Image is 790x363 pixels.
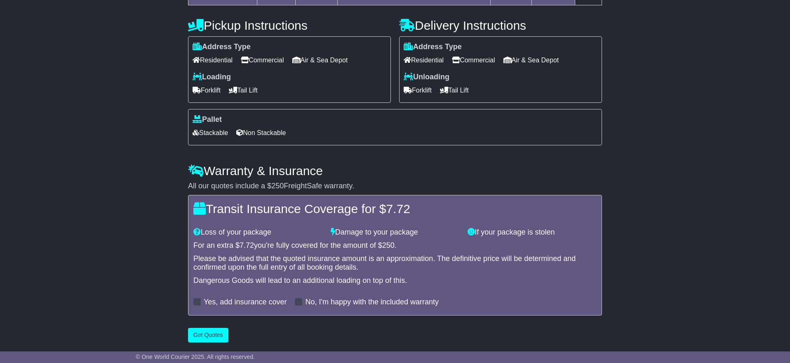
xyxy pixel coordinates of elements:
[193,43,251,52] label: Address Type
[404,54,444,66] span: Residential
[188,164,602,178] h4: Warranty & Insurance
[292,54,348,66] span: Air & Sea Depot
[229,84,258,97] span: Tail Lift
[189,228,327,237] div: Loss of your package
[327,228,464,237] div: Damage to your package
[399,19,602,32] h4: Delivery Instructions
[241,54,284,66] span: Commercial
[193,126,228,139] span: Stackable
[240,241,254,249] span: 7.72
[452,54,495,66] span: Commercial
[404,84,432,97] span: Forklift
[193,115,222,124] label: Pallet
[404,73,449,82] label: Unloading
[204,298,287,307] label: Yes, add insurance cover
[136,354,255,360] span: © One World Courier 2025. All rights reserved.
[188,19,391,32] h4: Pickup Instructions
[193,202,597,216] h4: Transit Insurance Coverage for $
[188,182,602,191] div: All our quotes include a $ FreightSafe warranty.
[193,276,597,285] div: Dangerous Goods will lead to an additional loading on top of this.
[463,228,601,237] div: If your package is stolen
[382,241,395,249] span: 250
[386,202,410,216] span: 7.72
[305,298,439,307] label: No, I'm happy with the included warranty
[193,54,233,66] span: Residential
[404,43,462,52] label: Address Type
[193,254,597,272] div: Please be advised that the quoted insurance amount is an approximation. The definitive price will...
[271,182,284,190] span: 250
[188,328,228,342] button: Get Quotes
[193,241,597,250] div: For an extra $ you're fully covered for the amount of $ .
[193,73,231,82] label: Loading
[193,84,221,97] span: Forklift
[440,84,469,97] span: Tail Lift
[503,54,559,66] span: Air & Sea Depot
[236,126,286,139] span: Non Stackable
